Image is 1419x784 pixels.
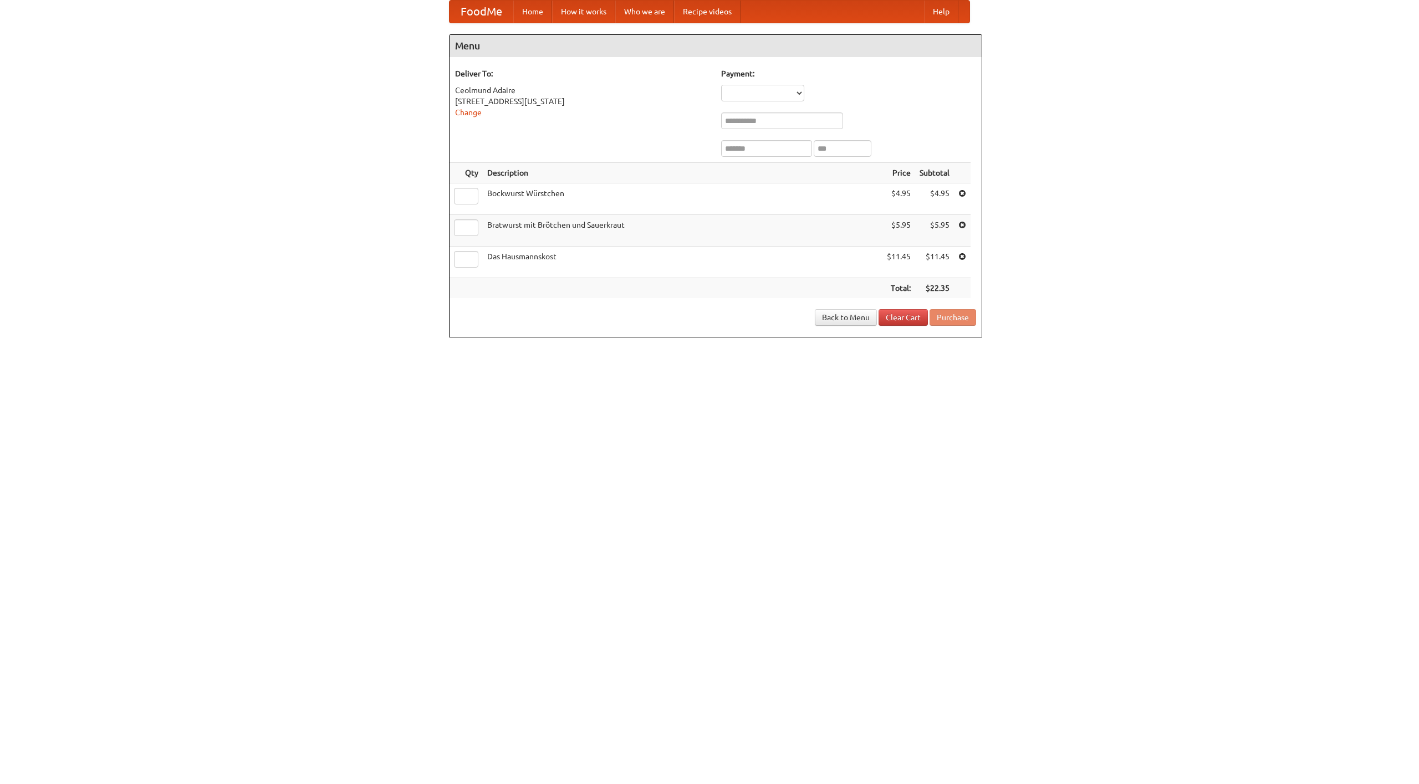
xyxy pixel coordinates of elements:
[882,247,915,278] td: $11.45
[455,85,710,96] div: Ceolmund Adaire
[450,1,513,23] a: FoodMe
[455,108,482,117] a: Change
[552,1,615,23] a: How it works
[915,247,954,278] td: $11.45
[882,278,915,299] th: Total:
[879,309,928,326] a: Clear Cart
[915,215,954,247] td: $5.95
[915,163,954,183] th: Subtotal
[915,278,954,299] th: $22.35
[615,1,674,23] a: Who we are
[721,68,976,79] h5: Payment:
[513,1,552,23] a: Home
[815,309,877,326] a: Back to Menu
[483,215,882,247] td: Bratwurst mit Brötchen und Sauerkraut
[930,309,976,326] button: Purchase
[455,96,710,107] div: [STREET_ADDRESS][US_STATE]
[483,247,882,278] td: Das Hausmannskost
[483,183,882,215] td: Bockwurst Würstchen
[924,1,958,23] a: Help
[483,163,882,183] th: Description
[450,35,982,57] h4: Menu
[674,1,741,23] a: Recipe videos
[882,215,915,247] td: $5.95
[882,163,915,183] th: Price
[882,183,915,215] td: $4.95
[915,183,954,215] td: $4.95
[455,68,710,79] h5: Deliver To:
[450,163,483,183] th: Qty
